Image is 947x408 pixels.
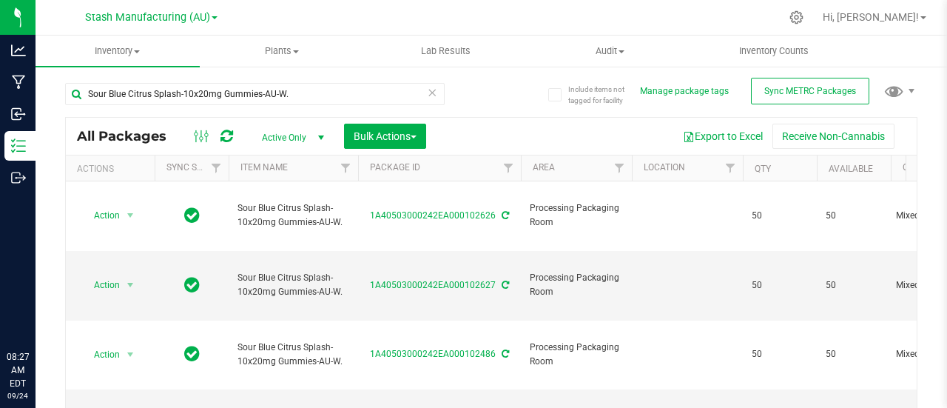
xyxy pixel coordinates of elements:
[719,44,829,58] span: Inventory Counts
[530,201,623,230] span: Processing Packaging Room
[184,344,200,364] span: In Sync
[11,75,26,90] inline-svg: Manufacturing
[427,83,437,102] span: Clear
[772,124,894,149] button: Receive Non-Cannabis
[826,278,882,292] span: 50
[826,209,882,223] span: 50
[85,11,210,24] span: Stash Manufacturing (AU)
[11,43,26,58] inline-svg: Analytics
[11,170,26,185] inline-svg: Outbound
[752,347,808,361] span: 50
[204,155,229,181] a: Filter
[787,10,806,24] div: Manage settings
[496,155,521,181] a: Filter
[7,390,29,401] p: 09/24
[7,350,29,390] p: 08:27 AM EDT
[65,83,445,105] input: Search Package ID, Item Name, SKU, Lot or Part Number...
[568,84,642,106] span: Include items not tagged for facility
[344,124,426,149] button: Bulk Actions
[370,162,420,173] a: Package ID
[184,205,200,226] span: In Sync
[826,347,882,361] span: 50
[77,128,181,144] span: All Packages
[692,36,856,67] a: Inventory Counts
[370,349,496,359] a: 1A40503000242EA000102486
[11,138,26,153] inline-svg: Inventory
[237,271,349,299] span: Sour Blue Citrus Splash-10x20mg Gummies-AU-W.
[640,85,729,98] button: Manage package tags
[237,341,349,369] span: Sour Blue Citrus Splash-10x20mg Gummies-AU-W.
[237,201,349,230] span: Sour Blue Citrus Splash-10x20mg Gummies-AU-W.
[673,124,772,149] button: Export to Excel
[81,205,121,226] span: Action
[121,205,140,226] span: select
[533,162,555,173] a: Area
[334,155,358,181] a: Filter
[823,11,919,23] span: Hi, [PERSON_NAME]!
[528,44,691,58] span: Audit
[11,107,26,121] inline-svg: Inbound
[530,341,623,369] span: Processing Packaging Room
[607,155,632,181] a: Filter
[364,36,528,67] a: Lab Results
[200,44,363,58] span: Plants
[752,278,808,292] span: 50
[499,349,509,359] span: Sync from Compliance System
[36,36,200,67] a: Inventory
[44,287,61,305] iframe: Resource center unread badge
[15,290,59,334] iframe: Resource center
[752,209,808,223] span: 50
[184,275,200,295] span: In Sync
[370,280,496,290] a: 1A40503000242EA000102627
[370,210,496,221] a: 1A40503000242EA000102626
[644,162,685,173] a: Location
[829,164,873,174] a: Available
[499,210,509,221] span: Sync from Compliance System
[764,86,856,96] span: Sync METRC Packages
[81,344,121,365] span: Action
[121,344,140,365] span: select
[240,162,288,173] a: Item Name
[751,78,869,104] button: Sync METRC Packages
[81,275,121,295] span: Action
[530,271,623,299] span: Processing Packaging Room
[166,162,223,173] a: Sync Status
[718,155,743,181] a: Filter
[121,275,140,295] span: select
[77,164,149,174] div: Actions
[755,164,771,174] a: Qty
[528,36,692,67] a: Audit
[200,36,364,67] a: Plants
[36,44,200,58] span: Inventory
[354,130,417,142] span: Bulk Actions
[401,44,491,58] span: Lab Results
[499,280,509,290] span: Sync from Compliance System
